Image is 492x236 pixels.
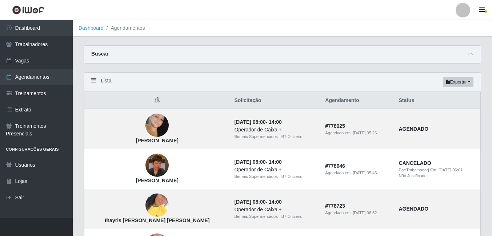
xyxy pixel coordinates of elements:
[234,206,316,213] div: Operador de Caixa +
[234,159,281,165] strong: -
[269,119,282,125] time: 14:00
[234,199,265,205] time: [DATE] 08:00
[234,213,316,220] div: Bemais Supermercados - B7 Oitizeiro
[84,73,481,92] div: Lista
[325,130,390,136] div: Agendado em:
[399,160,431,166] strong: CANCELADO
[269,199,282,205] time: 14:00
[325,203,345,209] strong: # 778723
[12,5,44,15] img: CoreUI Logo
[234,159,265,165] time: [DATE] 08:00
[91,51,108,57] strong: Buscar
[145,185,169,226] img: thayris Maria Lima Silva
[79,25,104,31] a: Dashboard
[353,211,377,215] time: [DATE] 06:52
[73,20,492,37] nav: breadcrumb
[136,178,178,183] strong: [PERSON_NAME]
[104,24,145,32] li: Agendamentos
[443,77,473,87] button: Exportar
[439,168,463,172] time: [DATE] 06:01
[234,199,281,205] strong: -
[234,119,265,125] time: [DATE] 08:00
[399,126,428,132] strong: AGENDADO
[269,159,282,165] time: 14:00
[399,168,428,172] span: Por: Trabalhador
[394,92,480,109] th: Status
[234,126,316,134] div: Operador de Caixa +
[230,92,321,109] th: Solicitação
[234,174,316,180] div: Bemais Supermercados - B7 Oitizeiro
[105,217,210,223] strong: thayris [PERSON_NAME] [PERSON_NAME]
[399,167,476,173] div: | Em:
[234,166,316,174] div: Operador de Caixa +
[353,171,377,175] time: [DATE] 05:43
[234,119,281,125] strong: -
[234,134,316,140] div: Bemais Supermercados - B7 Oitizeiro
[353,131,377,135] time: [DATE] 05:26
[325,123,345,129] strong: # 778625
[321,92,394,109] th: Agendamento
[325,170,390,176] div: Agendado em:
[325,210,390,216] div: Agendado em:
[399,206,428,212] strong: AGENDADO
[136,138,178,143] strong: [PERSON_NAME]
[325,163,345,169] strong: # 778646
[145,145,169,186] img: Roselainny Christiane Batista Araújo
[145,107,169,143] img: Amanda Almeida da silva
[399,173,476,179] div: Não Justificado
